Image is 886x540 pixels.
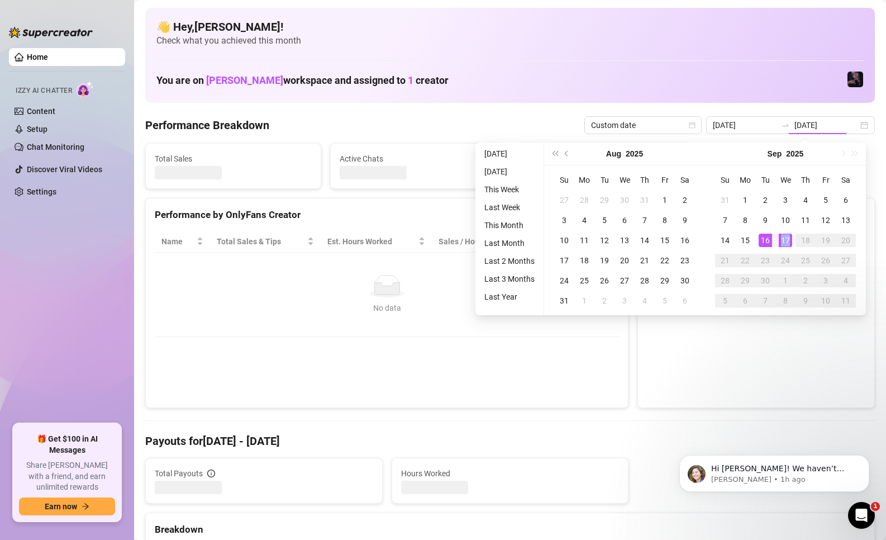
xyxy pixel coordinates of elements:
[689,122,696,129] span: calendar
[408,74,413,86] span: 1
[161,235,194,248] span: Name
[155,153,312,165] span: Total Sales
[206,74,283,86] span: [PERSON_NAME]
[145,433,875,449] h4: Payouts for [DATE] - [DATE]
[156,19,864,35] h4: 👋 Hey, [PERSON_NAME] !
[871,502,880,511] span: 1
[340,153,497,165] span: Active Chats
[848,502,875,529] iframe: Intercom live chat
[155,207,619,222] div: Performance by OnlyFans Creator
[155,522,865,537] div: Breakdown
[207,470,215,477] span: info-circle
[82,503,89,510] span: arrow-right
[19,498,115,515] button: Earn nowarrow-right
[847,72,863,87] img: CYBERGIRL
[155,231,210,253] th: Name
[19,434,115,456] span: 🎁 Get $100 in AI Messages
[439,235,500,248] span: Sales / Hour
[27,53,48,61] a: Home
[647,207,865,222] div: Sales by OnlyFans Creator
[27,125,47,134] a: Setup
[145,117,269,133] h4: Performance Breakdown
[781,121,790,130] span: swap-right
[16,86,72,96] span: Izzy AI Chatter
[516,231,619,253] th: Chat Conversion
[591,117,695,134] span: Custom date
[327,235,416,248] div: Est. Hours Worked
[27,187,56,196] a: Settings
[524,153,681,165] span: Messages Sent
[19,460,115,493] span: Share [PERSON_NAME] with a friend, and earn unlimited rewards
[401,467,620,480] span: Hours Worked
[522,235,603,248] span: Chat Conversion
[794,119,858,131] input: End date
[432,231,516,253] th: Sales / Hour
[27,107,55,116] a: Content
[156,74,449,87] h1: You are on workspace and assigned to creator
[166,302,608,314] div: No data
[27,143,84,151] a: Chat Monitoring
[77,81,94,97] img: AI Chatter
[663,432,886,510] iframe: Intercom notifications message
[713,119,777,131] input: Start date
[210,231,321,253] th: Total Sales & Tips
[156,35,864,47] span: Check what you achieved this month
[781,121,790,130] span: to
[217,235,305,248] span: Total Sales & Tips
[27,165,102,174] a: Discover Viral Videos
[45,502,77,511] span: Earn now
[9,27,93,38] img: logo-BBDzfeDw.svg
[155,467,203,480] span: Total Payouts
